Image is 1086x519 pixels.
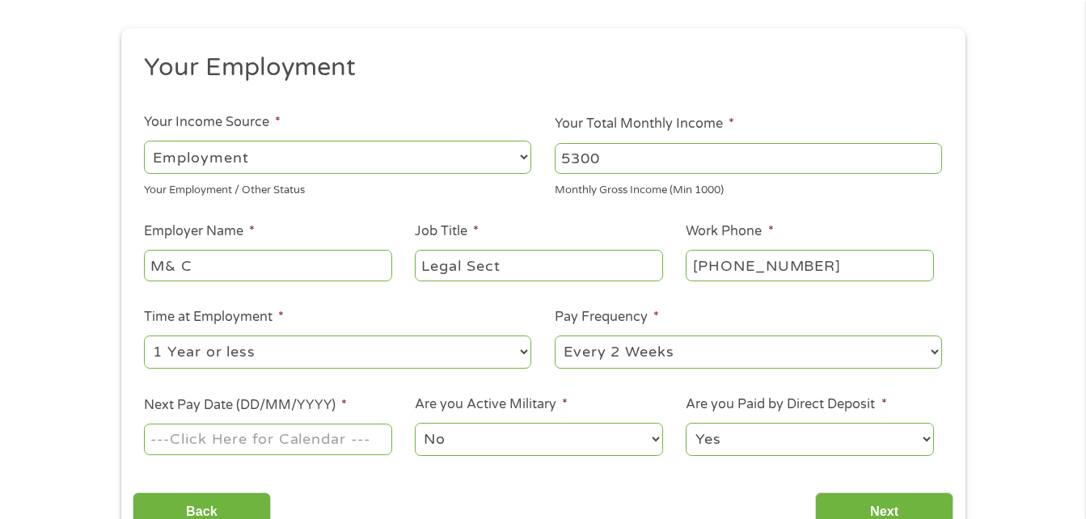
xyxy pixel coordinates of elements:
input: Walmart [144,250,391,281]
input: (231) 754-4010 [686,250,933,281]
label: Work Phone [686,223,773,240]
label: Next Pay Date (DD/MM/YYYY) [144,397,347,414]
label: Employer Name [144,223,255,240]
label: Job Title [415,223,479,240]
input: ---Click Here for Calendar --- [144,424,391,454]
label: Pay Frequency [555,309,659,326]
div: Monthly Gross Income (Min 1000) [555,177,942,199]
label: Your Income Source [144,114,281,131]
div: Your Employment / Other Status [144,177,531,199]
h2: Your Employment [144,52,930,84]
label: Are you Active Military [415,396,568,413]
label: Are you Paid by Direct Deposit [686,396,886,413]
input: 1800 [555,143,942,174]
label: Time at Employment [144,309,284,326]
input: Cashier [415,250,662,281]
label: Your Total Monthly Income [555,116,734,133]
